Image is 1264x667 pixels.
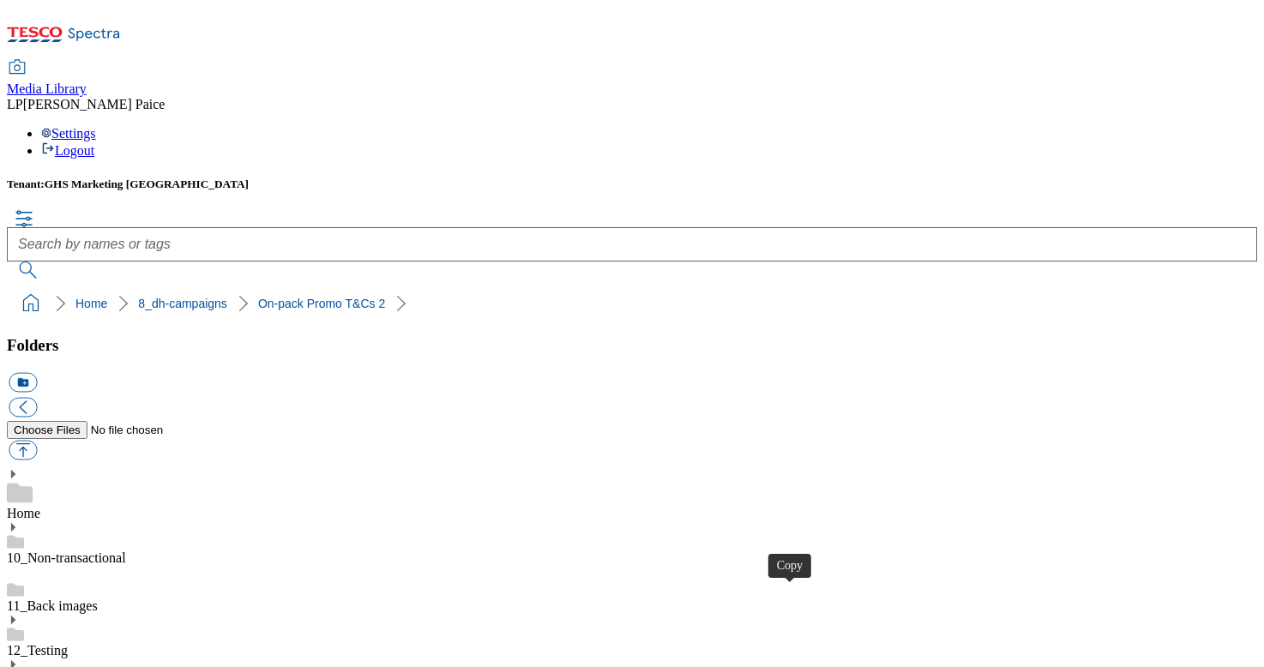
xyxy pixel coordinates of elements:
[7,81,87,96] span: Media Library
[45,177,249,190] span: GHS Marketing [GEOGRAPHIC_DATA]
[258,297,385,310] a: On-pack Promo T&Cs 2
[17,290,45,317] a: home
[7,643,68,658] a: 12_Testing
[138,297,227,310] a: 8_dh-campaigns
[7,287,1257,320] nav: breadcrumb
[7,97,23,111] span: LP
[7,550,126,565] a: 10_Non-transactional
[7,177,1257,191] h5: Tenant:
[41,126,96,141] a: Settings
[23,97,166,111] span: [PERSON_NAME] Paice
[7,598,98,613] a: 11_Back images
[7,506,40,520] a: Home
[7,227,1257,261] input: Search by names or tags
[7,61,87,97] a: Media Library
[75,297,107,310] a: Home
[41,143,94,158] a: Logout
[7,336,1257,355] h3: Folders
